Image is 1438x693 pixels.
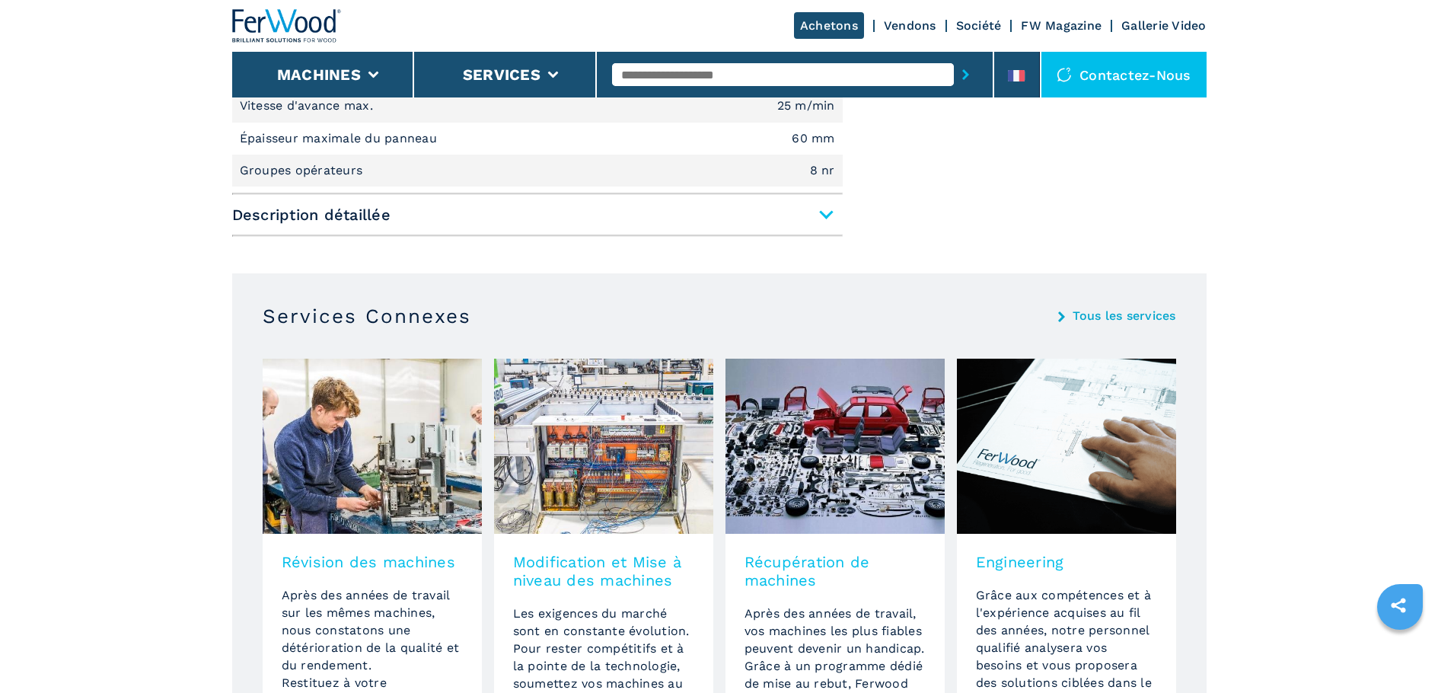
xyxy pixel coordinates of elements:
[263,359,482,534] img: image
[956,18,1002,33] a: Société
[1073,310,1175,322] a: Tous les services
[240,162,367,179] p: Groupes opérateurs
[810,164,835,177] em: 8 nr
[1041,52,1207,97] div: Contactez-nous
[263,304,471,328] h3: Services Connexes
[1057,67,1072,82] img: Contactez-nous
[794,12,864,39] a: Achetons
[463,65,540,84] button: Services
[277,65,361,84] button: Machines
[240,130,442,147] p: Épaisseur maximale du panneau
[494,359,713,534] img: image
[976,553,1157,571] h3: Engineering
[513,553,694,589] h3: Modification et Mise à niveau des machines
[777,100,835,112] em: 25 m/min
[792,133,834,145] em: 60 mm
[240,97,378,114] p: Vitesse d'avance max.
[884,18,936,33] a: Vendons
[725,359,945,534] img: image
[1121,18,1207,33] a: Gallerie Video
[282,553,463,571] h3: Révision des machines
[1021,18,1102,33] a: FW Magazine
[1373,624,1427,682] iframe: Chat
[957,359,1176,534] img: image
[954,57,977,92] button: submit-button
[1379,586,1417,624] a: sharethis
[745,553,926,589] h3: Récupération de machines
[232,9,342,43] img: Ferwood
[232,201,843,228] span: Description détaillée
